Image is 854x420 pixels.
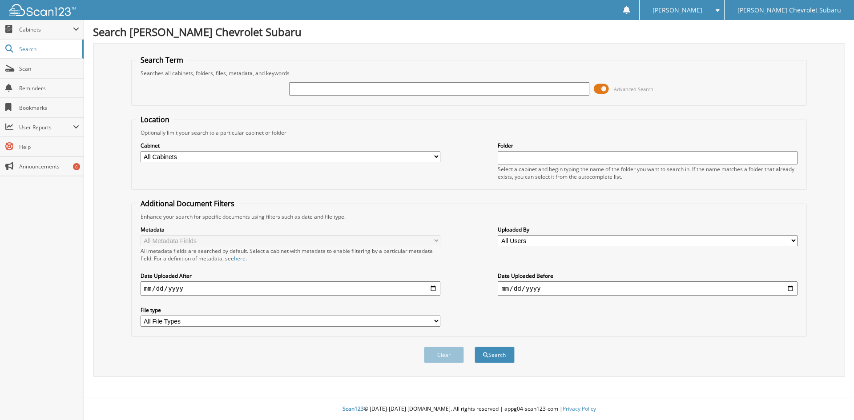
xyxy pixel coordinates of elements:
[19,143,79,151] span: Help
[141,272,440,280] label: Date Uploaded After
[136,129,802,136] div: Optionally limit your search to a particular cabinet or folder
[141,281,440,296] input: start
[563,405,596,412] a: Privacy Policy
[141,226,440,233] label: Metadata
[19,45,78,53] span: Search
[136,115,174,124] legend: Location
[653,8,702,13] span: [PERSON_NAME]
[614,86,653,92] span: Advanced Search
[141,306,440,314] label: File type
[498,142,798,149] label: Folder
[19,104,79,112] span: Bookmarks
[19,65,79,72] span: Scan
[84,398,854,420] div: © [DATE]-[DATE] [DOMAIN_NAME]. All rights reserved | appg04-scan123-com |
[498,165,798,180] div: Select a cabinet and begin typing the name of the folder you want to search in. If the name match...
[136,199,239,208] legend: Additional Document Filters
[342,405,364,412] span: Scan123
[136,55,188,65] legend: Search Term
[19,84,79,92] span: Reminders
[424,347,464,363] button: Clear
[234,255,246,262] a: here
[73,163,80,170] div: 6
[9,4,76,16] img: scan123-logo-white.svg
[737,8,841,13] span: [PERSON_NAME] Chevrolet Subaru
[136,213,802,220] div: Enhance your search for specific documents using filters such as date and file type.
[19,124,73,131] span: User Reports
[19,163,79,170] span: Announcements
[498,272,798,280] label: Date Uploaded Before
[141,142,440,149] label: Cabinet
[136,69,802,77] div: Searches all cabinets, folders, files, metadata, and keywords
[19,26,73,33] span: Cabinets
[475,347,515,363] button: Search
[93,24,845,39] h1: Search [PERSON_NAME] Chevrolet Subaru
[498,281,798,296] input: end
[498,226,798,233] label: Uploaded By
[141,247,440,262] div: All metadata fields are searched by default. Select a cabinet with metadata to enable filtering b...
